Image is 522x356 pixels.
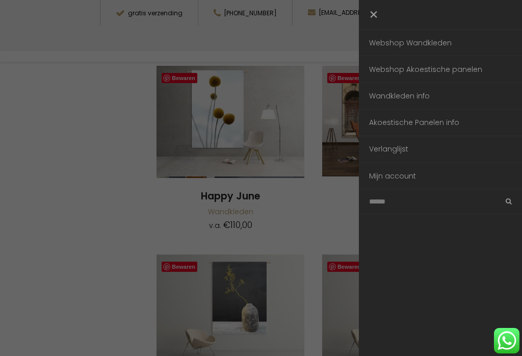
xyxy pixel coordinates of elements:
a: Verlanglijst [359,136,522,162]
a: Wandkleden info [359,83,522,109]
a: Akoestische Panelen info [359,110,522,136]
a: Webshop Wandkleden [359,30,522,56]
input: Search [359,189,522,214]
button: Submit search [497,194,512,209]
a: Webshop Akoestische panelen [359,56,522,82]
a: Mijn account [359,163,522,189]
